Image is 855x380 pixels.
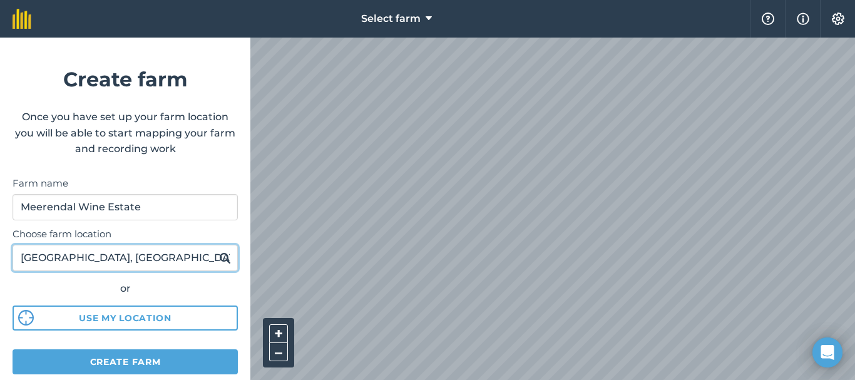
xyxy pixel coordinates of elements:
[13,9,31,29] img: fieldmargin Logo
[13,176,238,191] label: Farm name
[13,227,238,242] label: Choose farm location
[13,245,238,271] input: Enter your farm’s address
[13,63,238,95] h1: Create farm
[760,13,776,25] img: A question mark icon
[797,11,809,26] img: svg+xml;base64,PHN2ZyB4bWxucz0iaHR0cDovL3d3dy53My5vcmcvMjAwMC9zdmciIHdpZHRoPSIxNyIgaGVpZ2h0PSIxNy...
[219,250,231,265] img: svg+xml;base64,PHN2ZyB4bWxucz0iaHR0cDovL3d3dy53My5vcmcvMjAwMC9zdmciIHdpZHRoPSIxOSIgaGVpZ2h0PSIyNC...
[13,109,238,157] p: Once you have set up your farm location you will be able to start mapping your farm and recording...
[812,337,842,367] div: Open Intercom Messenger
[269,324,288,343] button: +
[269,343,288,361] button: –
[831,13,846,25] img: A cog icon
[13,349,238,374] button: Create farm
[18,310,34,326] img: svg%3e
[361,11,421,26] span: Select farm
[13,306,238,331] button: Use my location
[13,194,238,220] input: Farm name
[13,280,238,297] div: or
